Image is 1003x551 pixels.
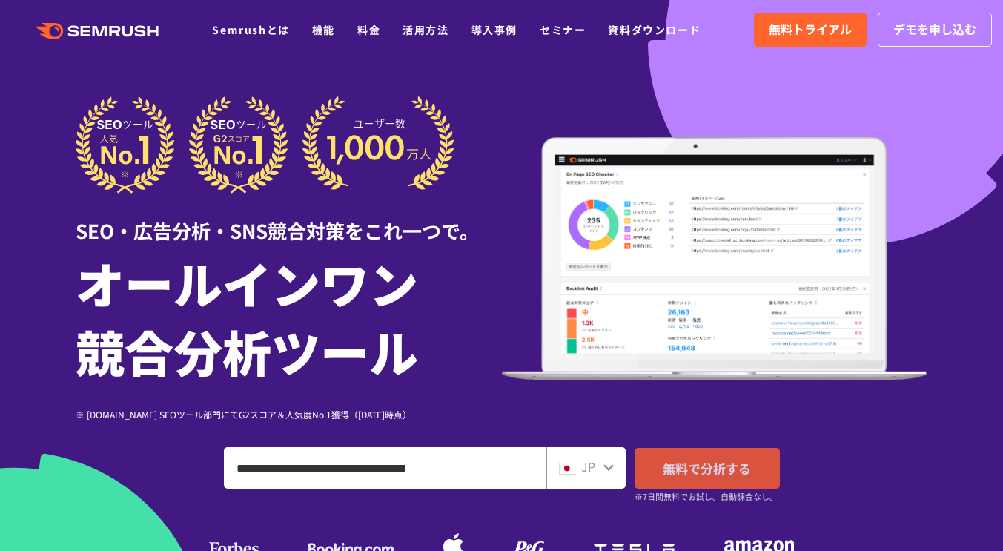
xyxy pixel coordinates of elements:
[76,248,502,385] h1: オールインワン 競合分析ツール
[663,459,751,478] span: 無料で分析する
[635,489,778,504] small: ※7日間無料でお試し。自動課金なし。
[635,448,780,489] a: 無料で分析する
[769,20,852,39] span: 無料トライアル
[878,13,992,47] a: デモを申し込む
[76,407,502,421] div: ※ [DOMAIN_NAME] SEOツール部門にてG2スコア＆人気度No.1獲得（[DATE]時点）
[754,13,867,47] a: 無料トライアル
[471,22,517,37] a: 導入事例
[76,194,502,245] div: SEO・広告分析・SNS競合対策をこれ一つで。
[608,22,701,37] a: 資料ダウンロード
[403,22,448,37] a: 活用方法
[893,20,976,39] span: デモを申し込む
[540,22,586,37] a: セミナー
[357,22,380,37] a: 料金
[225,448,546,488] input: ドメイン、キーワードまたはURLを入力してください
[212,22,289,37] a: Semrushとは
[312,22,335,37] a: 機能
[581,458,595,475] span: JP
